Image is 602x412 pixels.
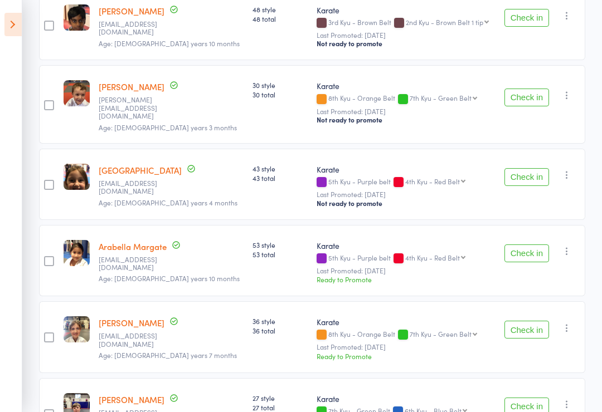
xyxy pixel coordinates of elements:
div: Ready to Promote [317,351,493,361]
small: bgoy2003@yahoo.com [99,256,171,272]
small: gavin@grkconstructions.com.au [99,96,171,120]
span: 48 style [253,4,308,14]
div: Not ready to promote [317,39,493,48]
small: kariyawasam_champika@yahoo.com.au [99,20,171,36]
small: mlake@outlook.com.au [99,179,171,195]
div: Karate [317,393,493,404]
div: Karate [317,80,493,91]
span: 27 style [253,393,308,403]
span: 43 style [253,164,308,173]
button: Check in [504,321,549,339]
div: 5th Kyu - Purple belt [317,178,493,187]
span: Age: [DEMOGRAPHIC_DATA] years 10 months [99,38,240,48]
small: Last Promoted: [DATE] [317,267,493,274]
div: 4th Kyu - Red Belt [405,178,460,185]
button: Check in [504,168,549,186]
span: Age: [DEMOGRAPHIC_DATA] years 4 months [99,198,237,207]
a: [PERSON_NAME] [99,5,164,17]
div: 2nd Kyu - Brown Belt 1 tip [406,18,483,26]
span: 36 total [253,326,308,335]
div: Not ready to promote [317,199,493,208]
div: Karate [317,316,493,327]
span: 53 total [253,249,308,259]
span: 53 style [253,240,308,249]
a: [GEOGRAPHIC_DATA] [99,164,182,176]
a: [PERSON_NAME] [99,81,164,92]
div: Karate [317,4,493,16]
small: m.masalkovska@yahoo.com [99,332,171,348]
img: image1673326524.png [64,80,90,106]
button: Check in [504,244,549,262]
small: Last Promoted: [DATE] [317,190,493,198]
a: Arabella Margate [99,241,167,252]
span: Age: [DEMOGRAPHIC_DATA] years 3 months [99,122,237,132]
img: image1705988062.png [64,316,90,342]
div: 7th Kyu - Green Belt [410,330,472,337]
img: image1583734041.png [64,164,90,190]
div: 5th Kyu - Purple belt [317,254,493,263]
span: Age: [DEMOGRAPHIC_DATA] years 10 months [99,273,240,283]
img: image1647241774.png [64,240,90,266]
span: 30 style [253,80,308,90]
div: 4th Kyu - Red Belt [405,254,460,261]
a: [PERSON_NAME] [99,317,164,328]
span: 43 total [253,173,308,183]
span: 30 total [253,90,308,99]
div: 7th Kyu - Green Belt [410,94,472,101]
img: image1582610051.png [64,4,90,31]
small: Last Promoted: [DATE] [317,31,493,39]
span: Age: [DEMOGRAPHIC_DATA] years 7 months [99,350,237,360]
span: 48 total [253,14,308,23]
div: 8th Kyu - Orange Belt [317,94,493,104]
small: Last Promoted: [DATE] [317,107,493,115]
span: 27 total [253,403,308,412]
div: Ready to Promote [317,274,493,284]
button: Check in [504,9,549,27]
div: Not ready to promote [317,115,493,124]
div: 3rd Kyu - Brown Belt [317,18,493,28]
a: [PERSON_NAME] [99,394,164,405]
div: Karate [317,240,493,251]
button: Check in [504,89,549,106]
small: Last Promoted: [DATE] [317,343,493,351]
span: 36 style [253,316,308,326]
div: 8th Kyu - Orange Belt [317,330,493,340]
div: Karate [317,164,493,175]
